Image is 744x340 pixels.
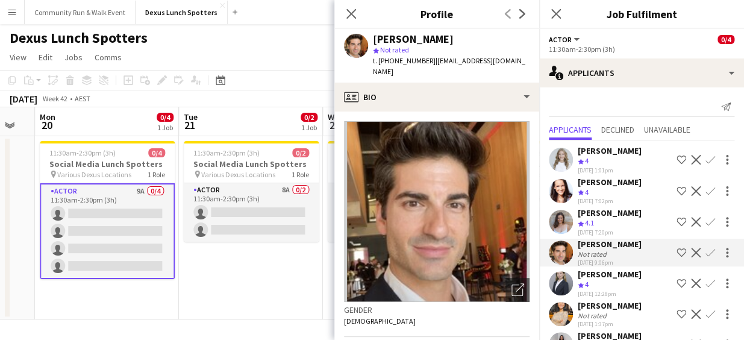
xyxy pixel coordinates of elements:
[148,148,165,157] span: 0/4
[136,1,228,24] button: Dexus Lunch Spotters
[328,112,343,122] span: Wed
[373,34,454,45] div: [PERSON_NAME]
[578,311,609,320] div: Not rated
[334,83,539,112] div: Bio
[157,123,173,132] div: 1 Job
[40,94,70,103] span: Week 42
[34,49,57,65] a: Edit
[539,58,744,87] div: Applicants
[10,29,148,47] h1: Dexus Lunch Spotters
[25,1,136,24] button: Community Run & Walk Event
[578,269,642,280] div: [PERSON_NAME]
[334,6,539,22] h3: Profile
[301,123,317,132] div: 1 Job
[578,207,642,218] div: [PERSON_NAME]
[585,156,589,165] span: 4
[38,118,55,132] span: 20
[578,259,642,266] div: [DATE] 9:06pm
[578,166,642,174] div: [DATE] 1:01pm
[326,118,343,132] span: 22
[328,183,463,242] app-card-role: Actor9A0/211:30am-2:30pm (3h)
[549,35,581,44] button: Actor
[344,121,530,302] img: Crew avatar or photo
[182,118,198,132] span: 21
[95,52,122,63] span: Comms
[10,52,27,63] span: View
[328,159,463,169] h3: Social Media Lunch Spotters
[328,141,463,242] app-job-card: 11:30am-2:30pm (3h)0/2Social Media Lunch Spotters Various Dexus Locations1 RoleActor9A0/211:30am-...
[292,170,309,179] span: 1 Role
[344,316,416,326] span: [DEMOGRAPHIC_DATA]
[184,112,198,122] span: Tue
[578,290,642,298] div: [DATE] 12:28pm
[10,93,37,105] div: [DATE]
[40,112,55,122] span: Mon
[585,218,594,227] span: 4.1
[193,148,260,157] span: 11:30am-2:30pm (3h)
[40,141,175,279] app-job-card: 11:30am-2:30pm (3h)0/4Social Media Lunch Spotters Various Dexus Locations1 RoleActor9A0/411:30am-...
[549,125,592,134] span: Applicants
[578,320,642,328] div: [DATE] 1:37pm
[578,239,642,250] div: [PERSON_NAME]
[75,94,90,103] div: AEST
[585,187,589,197] span: 4
[148,170,165,179] span: 1 Role
[717,35,734,44] span: 0/4
[184,183,319,242] app-card-role: Actor8A0/211:30am-2:30pm (3h)
[292,148,309,157] span: 0/2
[585,280,589,289] span: 4
[49,148,116,157] span: 11:30am-2:30pm (3h)
[60,49,87,65] a: Jobs
[344,304,530,315] h3: Gender
[373,56,436,65] span: t. [PHONE_NUMBER]
[184,159,319,169] h3: Social Media Lunch Spotters
[549,45,734,54] div: 11:30am-2:30pm (3h)
[64,52,83,63] span: Jobs
[578,177,642,187] div: [PERSON_NAME]
[539,6,744,22] h3: Job Fulfilment
[40,159,175,169] h3: Social Media Lunch Spotters
[57,170,131,179] span: Various Dexus Locations
[157,113,173,122] span: 0/4
[5,49,31,65] a: View
[40,183,175,279] app-card-role: Actor9A0/411:30am-2:30pm (3h)
[578,228,642,236] div: [DATE] 7:20pm
[201,170,275,179] span: Various Dexus Locations
[644,125,690,134] span: Unavailable
[601,125,634,134] span: Declined
[578,145,642,156] div: [PERSON_NAME]
[90,49,127,65] a: Comms
[380,45,409,54] span: Not rated
[301,113,317,122] span: 0/2
[39,52,52,63] span: Edit
[505,278,530,302] div: Open photos pop-in
[578,250,609,259] div: Not rated
[184,141,319,242] app-job-card: 11:30am-2:30pm (3h)0/2Social Media Lunch Spotters Various Dexus Locations1 RoleActor8A0/211:30am-...
[578,197,642,205] div: [DATE] 7:02pm
[373,56,525,76] span: | [EMAIL_ADDRESS][DOMAIN_NAME]
[549,35,572,44] span: Actor
[578,300,642,311] div: [PERSON_NAME]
